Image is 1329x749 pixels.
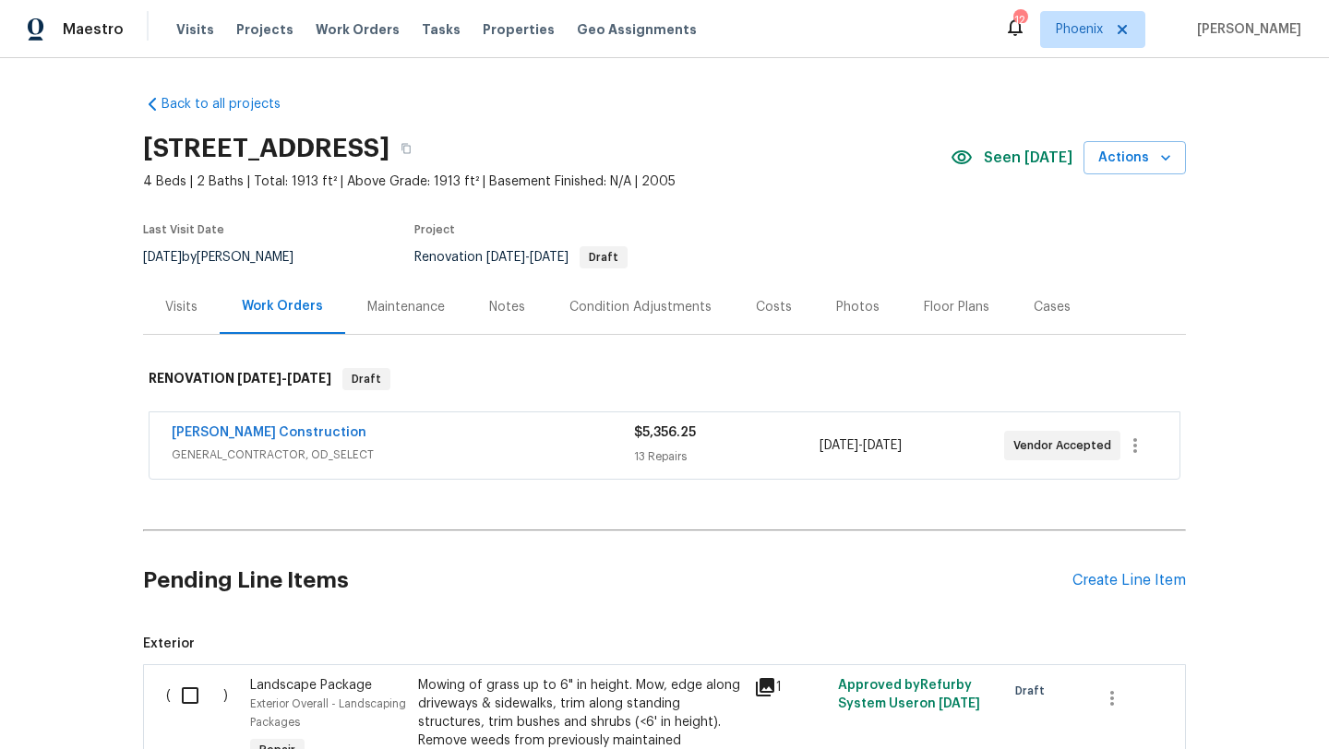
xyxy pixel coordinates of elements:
[577,20,697,39] span: Geo Assignments
[530,251,569,264] span: [DATE]
[242,297,323,315] div: Work Orders
[344,370,389,388] span: Draft
[316,20,400,39] span: Work Orders
[569,298,712,316] div: Condition Adjustments
[483,20,555,39] span: Properties
[172,446,634,464] span: GENERAL_CONTRACTOR, OD_SELECT
[489,298,525,316] div: Notes
[634,447,819,466] div: 13 Repairs
[581,252,626,263] span: Draft
[820,439,858,452] span: [DATE]
[237,372,281,385] span: [DATE]
[754,676,827,698] div: 1
[250,698,406,728] span: Exterior Overall - Landscaping Packages
[63,20,124,39] span: Maestro
[1072,572,1186,589] div: Create Line Item
[143,224,224,235] span: Last Visit Date
[422,23,461,36] span: Tasks
[414,251,628,264] span: Renovation
[143,251,182,264] span: [DATE]
[1013,11,1026,30] div: 12
[486,251,569,264] span: -
[143,172,951,191] span: 4 Beds | 2 Baths | Total: 1913 ft² | Above Grade: 1913 ft² | Basement Finished: N/A | 2005
[143,635,1186,653] span: Exterior
[143,246,316,268] div: by [PERSON_NAME]
[486,251,525,264] span: [DATE]
[820,436,902,455] span: -
[1084,141,1186,175] button: Actions
[1034,298,1071,316] div: Cases
[389,132,423,165] button: Copy Address
[939,697,980,710] span: [DATE]
[634,426,696,439] span: $5,356.25
[984,149,1072,167] span: Seen [DATE]
[143,139,389,158] h2: [STREET_ADDRESS]
[1098,147,1171,170] span: Actions
[236,20,293,39] span: Projects
[165,298,198,316] div: Visits
[237,372,331,385] span: -
[176,20,214,39] span: Visits
[838,679,980,710] span: Approved by Refurby System User on
[756,298,792,316] div: Costs
[172,426,366,439] a: [PERSON_NAME] Construction
[1015,682,1052,700] span: Draft
[1190,20,1301,39] span: [PERSON_NAME]
[863,439,902,452] span: [DATE]
[367,298,445,316] div: Maintenance
[149,368,331,390] h6: RENOVATION
[250,679,372,692] span: Landscape Package
[414,224,455,235] span: Project
[1056,20,1103,39] span: Phoenix
[1013,436,1119,455] span: Vendor Accepted
[836,298,880,316] div: Photos
[287,372,331,385] span: [DATE]
[143,95,320,113] a: Back to all projects
[143,538,1072,624] h2: Pending Line Items
[924,298,989,316] div: Floor Plans
[143,350,1186,409] div: RENOVATION [DATE]-[DATE]Draft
